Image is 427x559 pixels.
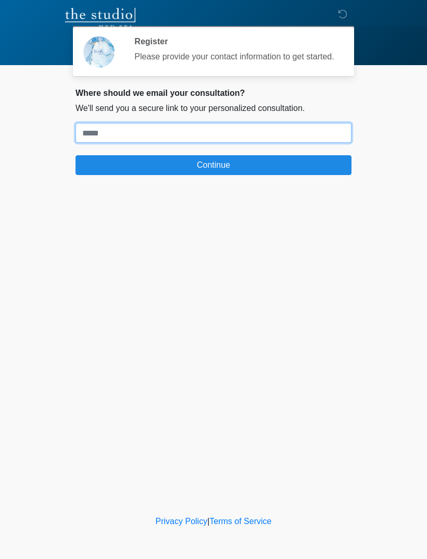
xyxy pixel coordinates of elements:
[76,88,351,98] h2: Where should we email your consultation?
[76,102,351,115] p: We'll send you a secure link to your personalized consultation.
[65,8,135,29] img: The Studio Med Spa Logo
[134,36,336,46] h2: Register
[134,51,336,63] div: Please provide your contact information to get started.
[209,517,271,526] a: Terms of Service
[156,517,208,526] a: Privacy Policy
[83,36,115,68] img: Agent Avatar
[207,517,209,526] a: |
[76,155,351,175] button: Continue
